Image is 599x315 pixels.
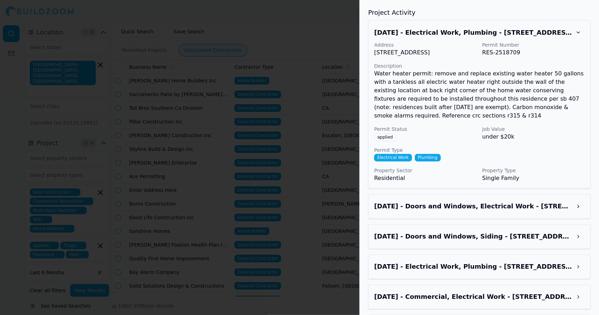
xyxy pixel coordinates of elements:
[374,49,477,57] p: [STREET_ADDRESS]
[374,154,412,162] span: Electrical Work
[482,174,585,183] p: Single Family
[374,70,585,120] p: Water heater permit: remove and replace existing water heater 50 gallons with a tankless all elec...
[374,63,585,70] p: Description
[368,8,591,18] h3: Project Activity
[415,154,441,162] span: Plumbing
[374,126,477,133] p: Permit Status
[374,292,572,302] h3: Aug 26, 2025 - Commercial, Electrical Work - 3462 Ardendale Ln, Sacramento, CA, 95825
[374,147,585,154] p: Permit Type
[374,262,572,272] h3: Aug 26, 2025 - Electrical Work, Plumbing - 5535 E Knoll Dr, Fair Oaks, CA, 95628
[482,167,585,174] p: Property Type
[374,134,396,141] span: applied
[374,42,477,49] p: Address
[482,49,585,57] p: RES-2518709
[374,167,477,174] p: Property Sector
[482,126,585,133] p: Job Value
[374,202,572,212] h3: Sep 3, 2025 - Doors and Windows, Electrical Work - 1228 Brewerton Dr, Sacramento, CA, 95833
[374,232,572,242] h3: Sep 2, 2025 - Doors and Windows, Siding - 2940 Norcade Cir, Sacramento, CA, 95826
[374,174,477,183] p: Residential
[482,42,585,49] p: Permit Number
[374,28,572,38] h3: Sep 3, 2025 - Electrical Work, Plumbing - 3427 40th St, Sacramento, CA, 95817
[482,133,585,141] p: under $20k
